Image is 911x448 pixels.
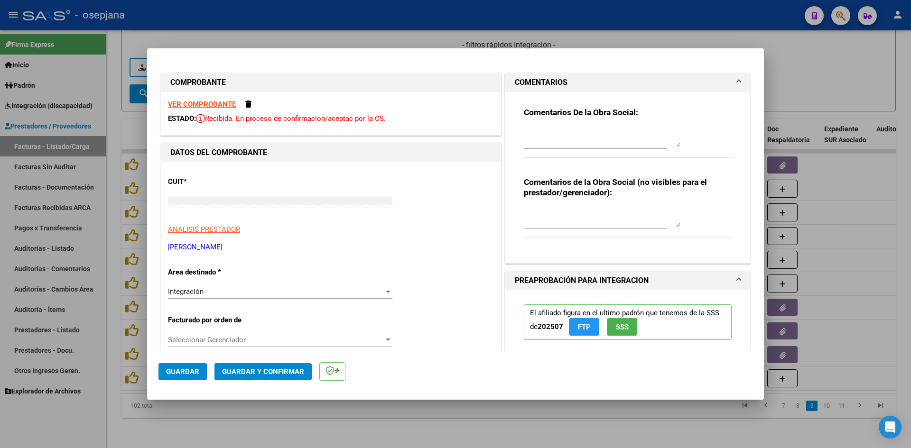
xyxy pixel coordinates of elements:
[168,267,266,278] p: Area destinado *
[879,416,902,439] div: Open Intercom Messenger
[524,108,638,117] strong: Comentarios De la Obra Social:
[524,304,732,340] p: El afiliado figura en el ultimo padrón que tenemos de la SSS de
[158,363,207,380] button: Guardar
[168,100,236,109] a: VER COMPROBANTE
[196,114,386,123] span: Recibida. En proceso de confirmacion/aceptac por la OS.
[222,367,304,376] span: Guardar y Confirmar
[214,363,312,380] button: Guardar y Confirmar
[524,177,707,197] strong: Comentarios de la Obra Social (no visibles para el prestador/gerenciador):
[166,367,199,376] span: Guardar
[578,323,591,331] span: FTP
[168,336,384,344] span: Seleccionar Gerenciador
[505,73,750,92] mat-expansion-panel-header: COMENTARIOS
[168,176,266,187] p: CUIT
[505,92,750,264] div: COMENTARIOS
[168,225,240,234] span: ANALISIS PRESTADOR
[168,242,493,253] p: [PERSON_NAME]
[538,322,563,331] strong: 202507
[170,148,267,157] strong: DATOS DEL COMPROBANTE
[515,275,649,286] h1: PREAPROBACIÓN PARA INTEGRACION
[569,318,599,336] button: FTP
[168,114,196,123] span: ESTADO:
[168,287,204,296] span: Integración
[505,271,750,290] mat-expansion-panel-header: PREAPROBACIÓN PARA INTEGRACION
[168,315,266,326] p: Facturado por orden de
[170,78,226,87] strong: COMPROBANTE
[515,77,567,88] h1: COMENTARIOS
[616,323,629,331] span: SSS
[607,318,637,336] button: SSS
